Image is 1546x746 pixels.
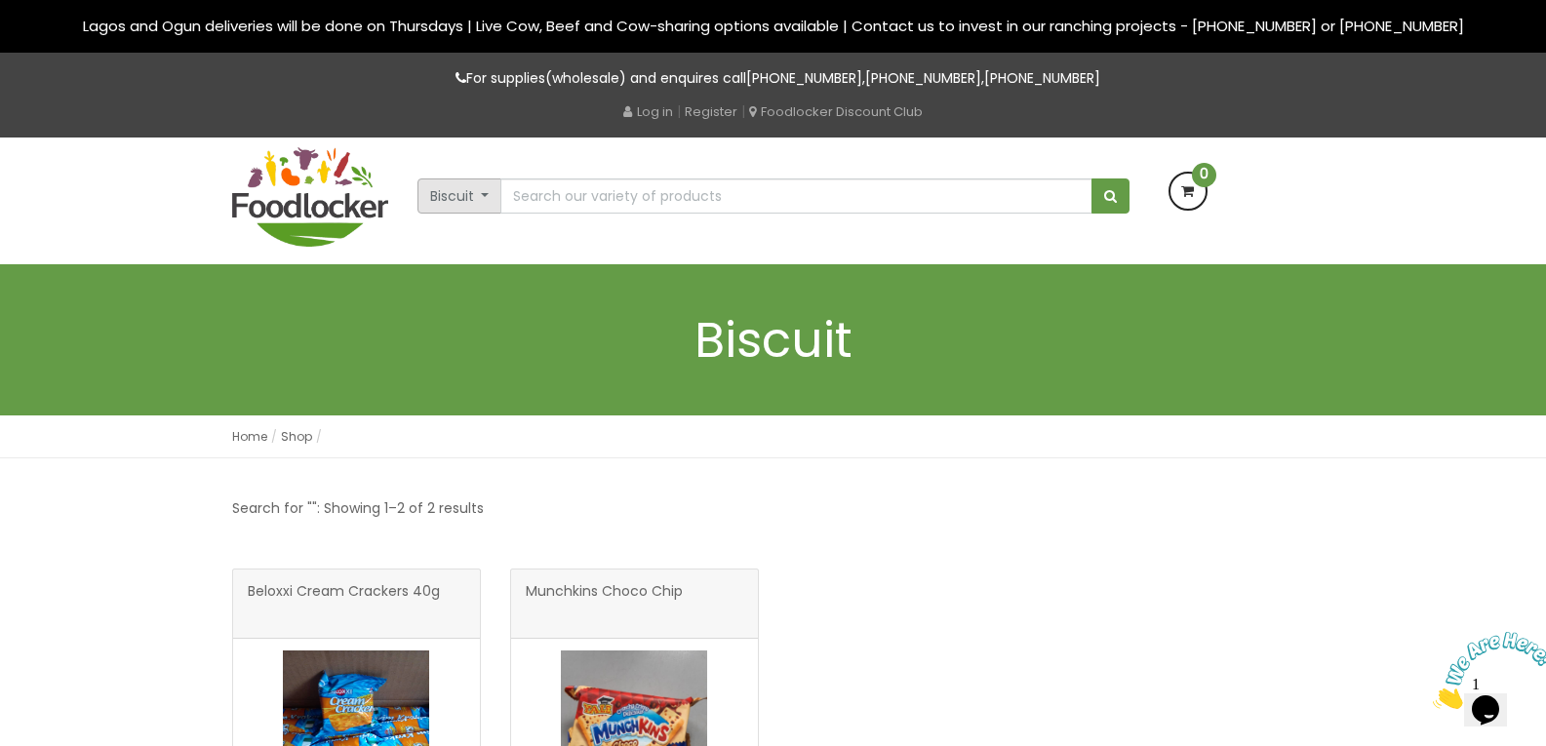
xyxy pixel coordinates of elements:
[232,313,1315,367] h1: Biscuit
[741,101,745,121] span: |
[749,102,923,121] a: Foodlocker Discount Club
[984,68,1100,88] a: [PHONE_NUMBER]
[1192,163,1216,187] span: 0
[232,428,267,445] a: Home
[865,68,981,88] a: [PHONE_NUMBER]
[746,68,862,88] a: [PHONE_NUMBER]
[8,8,16,24] span: 1
[83,16,1464,36] span: Lagos and Ogun deliveries will be done on Thursdays | Live Cow, Beef and Cow-sharing options avai...
[623,102,673,121] a: Log in
[8,8,129,85] img: Chat attention grabber
[417,178,502,214] button: Biscuit
[685,102,737,121] a: Register
[1425,624,1546,717] iframe: chat widget
[500,178,1091,214] input: Search our variety of products
[232,497,484,520] p: Search for "": Showing 1–2 of 2 results
[526,584,683,623] span: Munchkins Choco Chip
[232,67,1315,90] p: For supplies(wholesale) and enquires call , ,
[677,101,681,121] span: |
[248,584,440,623] span: Beloxxi Cream Crackers 40g
[232,147,388,247] img: FoodLocker
[281,428,312,445] a: Shop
